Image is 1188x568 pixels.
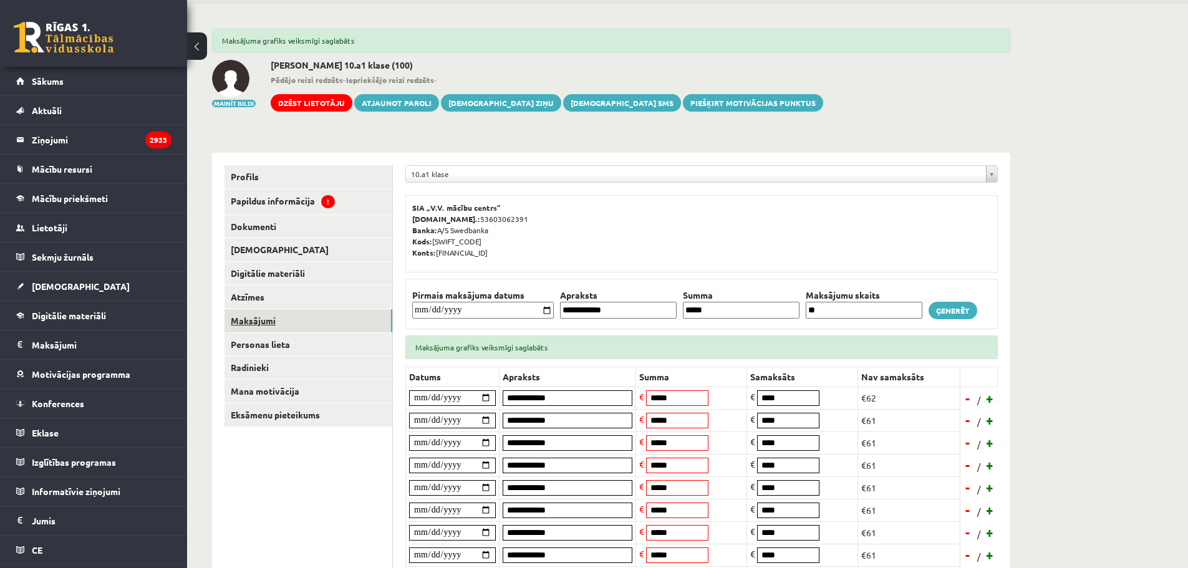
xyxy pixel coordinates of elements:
[32,515,56,526] span: Jumis
[406,166,997,182] a: 10.a1 klase
[976,415,982,428] span: /
[750,526,755,537] span: €
[405,335,998,359] div: Maksājuma grafiks veiksmīgi saglabāts
[858,521,960,544] td: €61
[212,29,1010,52] div: Maksājuma grafiks veiksmīgi saglabāts
[858,387,960,409] td: €62
[271,75,343,85] b: Pēdējo reizi redzēts
[412,225,437,235] b: Banka:
[976,550,982,563] span: /
[750,503,755,514] span: €
[858,431,960,454] td: €61
[16,506,171,535] a: Jumis
[929,302,977,319] a: Ģenerēt
[984,456,997,474] a: +
[16,243,171,271] a: Sekmju žurnāls
[412,203,501,213] b: SIA „V.V. mācību centrs”
[750,548,755,559] span: €
[858,409,960,431] td: €61
[976,393,982,407] span: /
[354,94,439,112] a: Atjaunot paroli
[750,436,755,447] span: €
[639,458,644,469] span: €
[225,165,392,188] a: Profils
[639,436,644,447] span: €
[212,100,256,107] button: Mainīt bildi
[32,251,94,262] span: Sekmju žurnāls
[858,544,960,566] td: €61
[225,333,392,356] a: Personas lieta
[32,427,59,438] span: Eklase
[962,478,974,497] a: -
[976,438,982,451] span: /
[32,281,130,292] span: [DEMOGRAPHIC_DATA]
[747,367,858,387] th: Samaksāts
[32,544,42,556] span: CE
[962,389,974,408] a: -
[984,478,997,497] a: +
[976,527,982,541] span: /
[225,309,392,332] a: Maksājumi
[225,380,392,403] a: Mana motivācija
[271,94,352,112] a: Dzēst lietotāju
[16,272,171,301] a: [DEMOGRAPHIC_DATA]
[639,503,644,514] span: €
[962,546,974,564] a: -
[16,418,171,447] a: Eklase
[984,389,997,408] a: +
[16,213,171,242] a: Lietotāji
[225,403,392,426] a: Eksāmenu pieteikums
[636,367,747,387] th: Summa
[225,215,392,238] a: Dokumenti
[225,286,392,309] a: Atzīmes
[225,356,392,379] a: Radinieki
[225,262,392,285] a: Digitālie materiāli
[557,289,680,302] th: Apraksts
[984,501,997,519] a: +
[32,486,120,497] span: Informatīvie ziņojumi
[32,330,171,359] legend: Maksājumi
[16,330,171,359] a: Maksājumi
[225,189,392,214] a: Papildus informācija!
[750,481,755,492] span: €
[16,155,171,183] a: Mācību resursi
[32,75,64,87] span: Sākums
[321,195,335,208] span: !
[16,301,171,330] a: Digitālie materiāli
[16,477,171,506] a: Informatīvie ziņojumi
[16,448,171,476] a: Izglītības programas
[976,460,982,473] span: /
[962,411,974,430] a: -
[858,499,960,521] td: €61
[639,391,644,402] span: €
[639,481,644,492] span: €
[32,125,171,154] legend: Ziņojumi
[16,360,171,388] a: Motivācijas programma
[32,193,108,204] span: Mācību priekšmeti
[962,456,974,474] a: -
[412,214,480,224] b: [DOMAIN_NAME].:
[500,367,636,387] th: Apraksts
[962,433,974,452] a: -
[984,523,997,542] a: +
[16,96,171,125] a: Aktuāli
[346,75,434,85] b: Iepriekšējo reizi redzēts
[32,105,62,116] span: Aktuāli
[212,60,249,97] img: Yulia Gorbacheva
[16,389,171,418] a: Konferences
[409,289,557,302] th: Pirmais maksājuma datums
[406,367,500,387] th: Datums
[683,94,823,112] a: Piešķirt motivācijas punktus
[411,166,981,182] span: 10.a1 klase
[14,22,113,53] a: Rīgas 1. Tālmācības vidusskola
[441,94,561,112] a: [DEMOGRAPHIC_DATA] ziņu
[984,411,997,430] a: +
[962,501,974,519] a: -
[680,289,803,302] th: Summa
[32,368,130,380] span: Motivācijas programma
[32,310,106,321] span: Digitālie materiāli
[16,125,171,154] a: Ziņojumi2933
[976,483,982,496] span: /
[976,505,982,518] span: /
[16,184,171,213] a: Mācību priekšmeti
